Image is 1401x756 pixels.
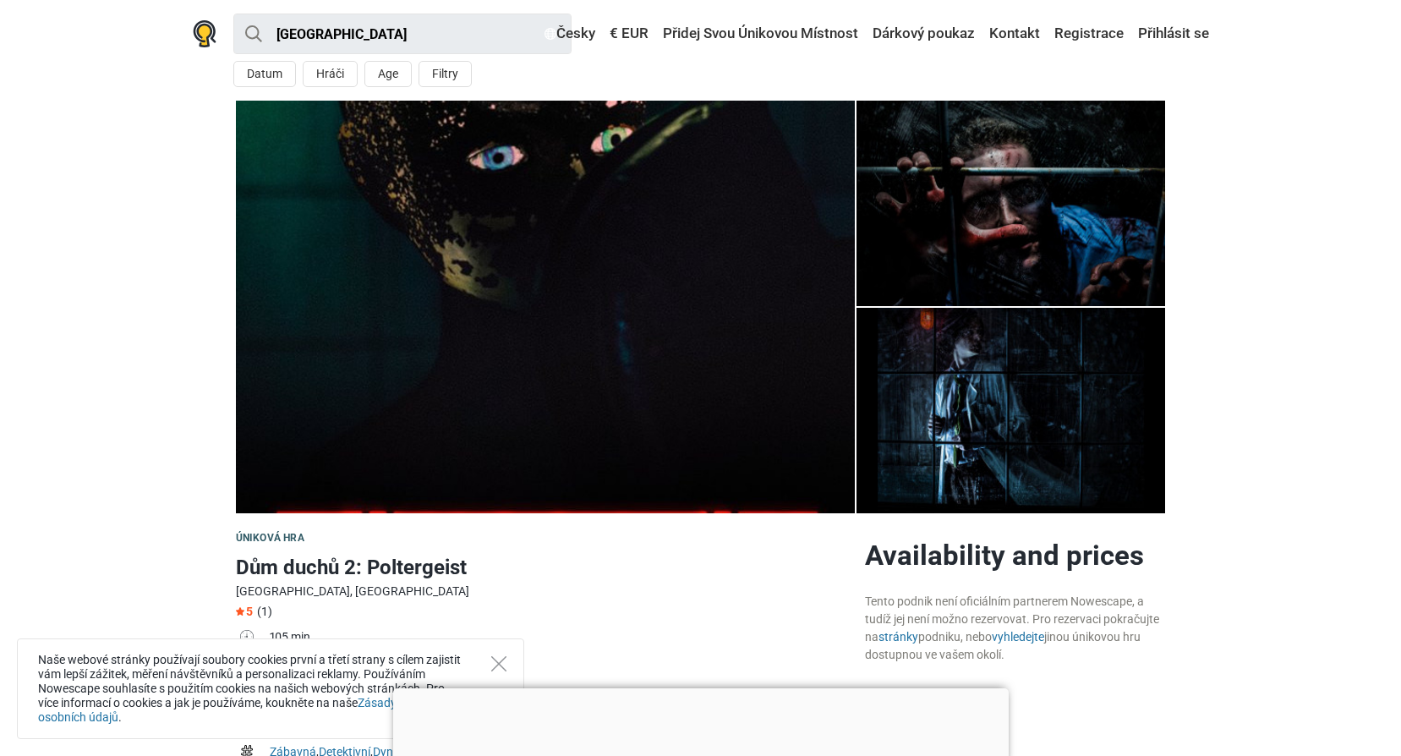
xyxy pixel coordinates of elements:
[856,308,1166,513] a: Dům duchů 2: Poltergeist photo 4
[491,656,506,671] button: Close
[659,19,862,49] a: Přidej Svou Únikovou Místnost
[419,61,472,87] button: Filtry
[878,630,918,644] a: stránky
[985,19,1044,49] a: Kontakt
[868,19,979,49] a: Dárkový poukaz
[38,696,442,724] a: Zásady ochrany osobních údajů
[992,630,1044,644] a: vyhledejte
[1050,19,1128,49] a: Registrace
[605,19,653,49] a: € EUR
[856,101,1166,306] img: Dům duchů 2: Poltergeist photo 4
[236,532,304,544] span: Úniková hra
[233,61,296,87] button: Datum
[856,101,1166,306] a: Dům duchů 2: Poltergeist photo 3
[364,61,412,87] button: Age
[270,627,851,651] td: 105 min
[233,14,572,54] input: try “London”
[865,593,1166,664] div: Tento podnik není oficiálním partnerem Nowescape, a tudíž jej není možno rezervovat. Pro rezervac...
[303,61,358,87] button: Hráči
[270,651,851,676] td: 2 - 6 players
[540,19,599,49] a: Česky
[17,638,524,739] div: Naše webové stránky používají soubory cookies první a třetí strany s cílem zajistit vám lepší záž...
[236,583,851,600] div: [GEOGRAPHIC_DATA], [GEOGRAPHIC_DATA]
[236,101,855,513] a: Dům duchů 2: Poltergeist photo 9
[236,552,851,583] h1: Dům duchů 2: Poltergeist
[257,605,272,618] span: (1)
[1134,19,1209,49] a: Přihlásit se
[545,28,556,40] img: Česky
[236,101,855,513] img: Dům duchů 2: Poltergeist photo 10
[236,605,253,618] span: 5
[865,539,1166,572] h2: Availability and prices
[193,20,216,47] img: Nowescape logo
[856,308,1166,513] img: Dům duchů 2: Poltergeist photo 5
[236,607,244,616] img: Star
